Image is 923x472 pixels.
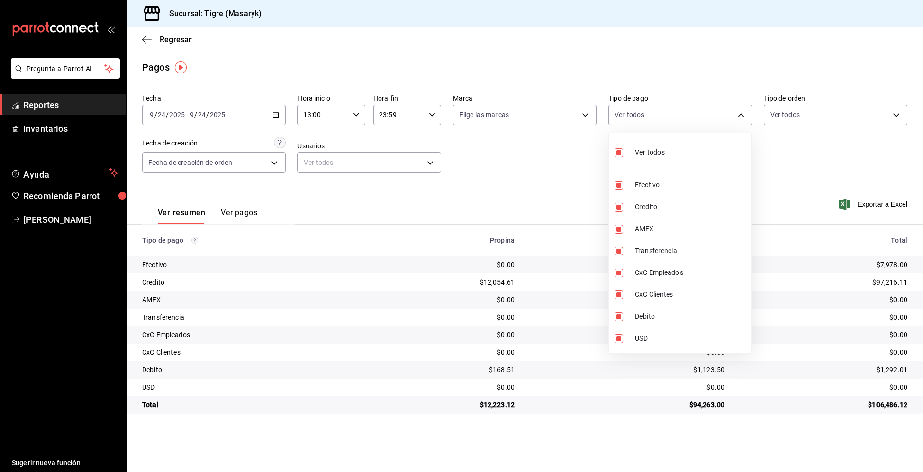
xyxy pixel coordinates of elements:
[175,61,187,73] img: Tooltip marker
[635,180,747,190] span: Efectivo
[635,202,747,212] span: Credito
[635,147,665,158] span: Ver todos
[635,333,747,344] span: USD
[635,311,747,322] span: Debito
[635,224,747,234] span: AMEX
[635,290,747,300] span: CxC Clientes
[635,268,747,278] span: CxC Empleados
[635,246,747,256] span: Transferencia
